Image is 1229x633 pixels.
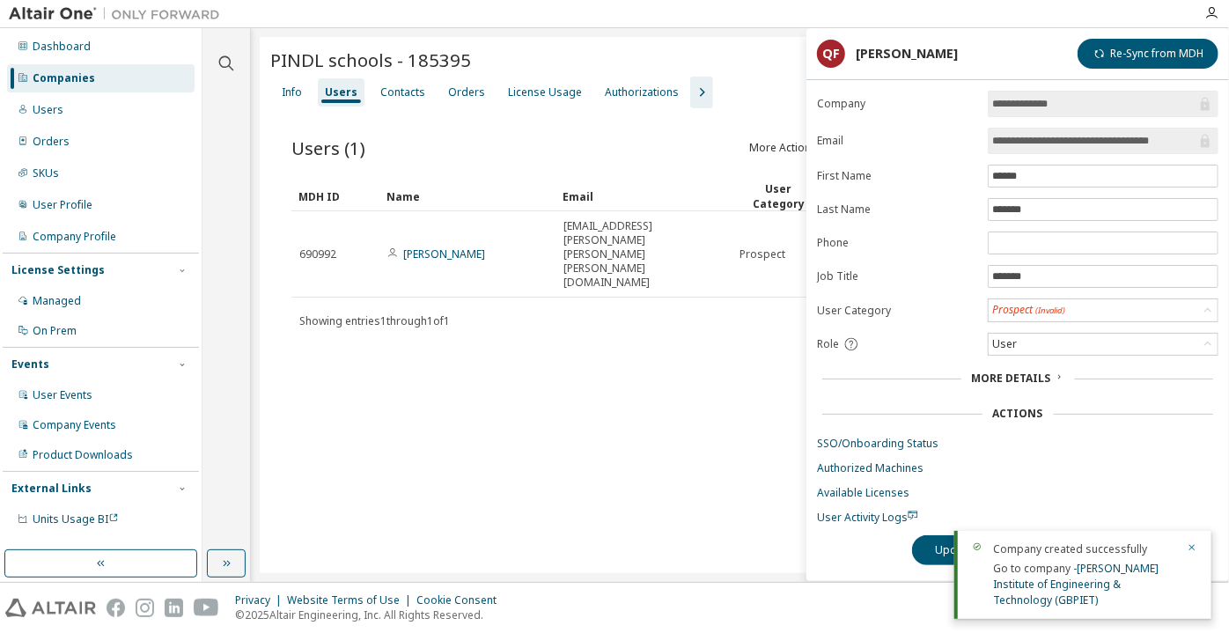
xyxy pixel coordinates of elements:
[993,561,1159,607] span: Go to company -
[33,40,91,54] div: Dashboard
[1035,305,1065,316] span: (Invalid)
[107,599,125,617] img: facebook.svg
[33,448,133,462] div: Product Downloads
[448,85,485,99] div: Orders
[817,486,1218,500] a: Available Licenses
[740,247,785,261] span: Prospect
[235,593,287,607] div: Privacy
[299,313,450,328] span: Showing entries 1 through 1 of 1
[33,71,95,85] div: Companies
[817,437,1218,451] a: SSO/Onboarding Status
[416,593,507,607] div: Cookie Consent
[748,133,833,163] button: More Actions
[386,182,548,210] div: Name
[235,607,507,622] p: © 2025 Altair Engineering, Inc. All Rights Reserved.
[992,303,1065,318] div: Prospect
[33,294,81,308] div: Managed
[817,202,977,217] label: Last Name
[33,103,63,117] div: Users
[856,47,958,61] div: [PERSON_NAME]
[563,182,725,210] div: Email
[993,561,1159,607] a: [PERSON_NAME] Institute of Engineering & Technology (GBPIET)
[989,334,1218,355] div: User
[136,599,154,617] img: instagram.svg
[1078,39,1218,69] button: Re-Sync from MDH
[287,593,416,607] div: Website Terms of Use
[299,247,336,261] span: 690992
[194,599,219,617] img: youtube.svg
[298,182,372,210] div: MDH ID
[33,198,92,212] div: User Profile
[9,5,229,23] img: Altair One
[989,299,1218,321] div: Prospect (Invalid)
[817,134,977,148] label: Email
[33,135,70,149] div: Orders
[605,85,679,99] div: Authorizations
[563,219,724,290] span: [EMAIL_ADDRESS][PERSON_NAME][PERSON_NAME][PERSON_NAME][DOMAIN_NAME]
[508,85,582,99] div: License Usage
[817,510,918,525] span: User Activity Logs
[11,263,105,277] div: License Settings
[380,85,425,99] div: Contacts
[817,169,977,183] label: First Name
[817,236,977,250] label: Phone
[990,335,1019,354] div: User
[403,247,485,261] a: [PERSON_NAME]
[33,512,119,526] span: Units Usage BI
[33,166,59,180] div: SKUs
[325,85,357,99] div: Users
[282,85,302,99] div: Info
[817,40,845,68] div: QF
[291,136,365,160] span: Users (1)
[739,181,819,211] div: User Category
[817,97,977,111] label: Company
[817,461,1218,475] a: Authorized Machines
[817,304,977,318] label: User Category
[33,418,116,432] div: Company Events
[993,541,1176,557] div: Company created successfully
[912,535,997,565] button: Update
[11,357,49,372] div: Events
[817,269,977,283] label: Job Title
[5,599,96,617] img: altair_logo.svg
[817,337,839,351] span: Role
[993,407,1043,421] div: Actions
[11,482,92,496] div: External Links
[270,48,471,72] span: PINDL schools - 185395
[33,388,92,402] div: User Events
[972,371,1051,386] span: More Details
[165,599,183,617] img: linkedin.svg
[33,324,77,338] div: On Prem
[33,230,116,244] div: Company Profile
